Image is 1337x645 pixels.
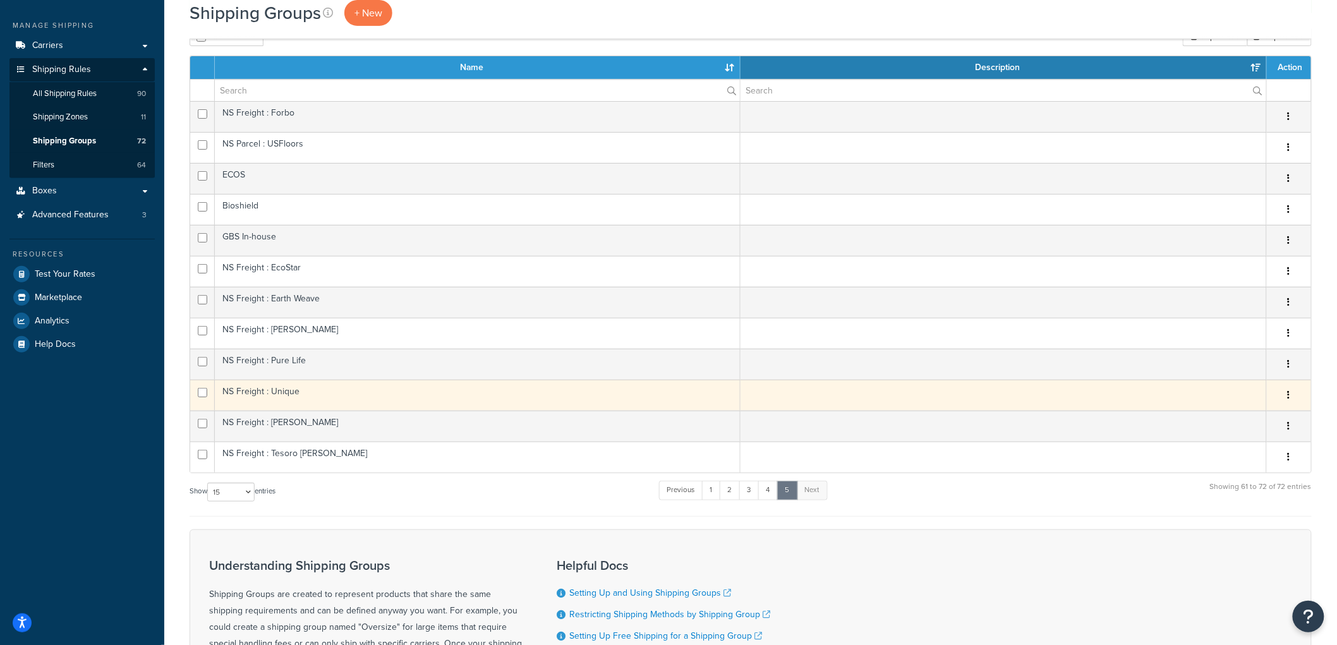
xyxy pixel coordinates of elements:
[9,249,155,260] div: Resources
[9,20,155,31] div: Manage Shipping
[215,349,741,380] td: NS Freight : Pure Life
[9,154,155,177] a: Filters 64
[215,318,741,349] td: NS Freight : [PERSON_NAME]
[9,34,155,57] a: Carriers
[797,481,828,500] a: Next
[209,558,525,572] h3: Understanding Shipping Groups
[9,130,155,153] li: Shipping Groups
[215,225,741,256] td: GBS In-house
[32,64,91,75] span: Shipping Rules
[9,82,155,105] li: All Shipping Rules
[137,88,146,99] span: 90
[215,287,741,318] td: NS Freight : Earth Weave
[215,132,741,163] td: NS Parcel : USFloors
[215,101,741,132] td: NS Freight : Forbo
[35,339,76,350] span: Help Docs
[9,203,155,227] a: Advanced Features 3
[190,1,321,25] h1: Shipping Groups
[9,82,155,105] a: All Shipping Rules 90
[9,130,155,153] a: Shipping Groups 72
[215,194,741,225] td: Bioshield
[137,160,146,171] span: 64
[9,203,155,227] li: Advanced Features
[32,186,57,196] span: Boxes
[1293,601,1324,632] button: Open Resource Center
[1210,479,1312,507] div: Showing 61 to 72 of 72 entries
[9,263,155,286] a: Test Your Rates
[32,40,63,51] span: Carriers
[141,112,146,123] span: 11
[9,154,155,177] li: Filters
[1267,56,1311,79] th: Action
[35,292,82,303] span: Marketplace
[33,112,88,123] span: Shipping Zones
[9,58,155,81] a: Shipping Rules
[9,286,155,309] a: Marketplace
[741,80,1266,101] input: Search
[569,629,762,642] a: Setting Up Free Shipping for a Shipping Group
[9,310,155,332] a: Analytics
[557,558,776,572] h3: Helpful Docs
[9,105,155,129] li: Shipping Zones
[137,136,146,147] span: 72
[9,333,155,356] a: Help Docs
[33,136,96,147] span: Shipping Groups
[215,163,741,194] td: ECOS
[702,481,721,500] a: 1
[720,481,741,500] a: 2
[215,80,740,101] input: Search
[215,442,741,473] td: NS Freight : Tesoro [PERSON_NAME]
[777,481,798,500] a: 5
[569,586,731,600] a: Setting Up and Using Shipping Groups
[207,483,255,502] select: Showentries
[190,483,275,502] label: Show entries
[215,256,741,287] td: NS Freight : EcoStar
[142,210,147,220] span: 3
[32,210,109,220] span: Advanced Features
[215,56,741,79] th: Name: activate to sort column ascending
[33,160,54,171] span: Filters
[354,6,382,20] span: + New
[741,56,1267,79] th: Description: activate to sort column ascending
[35,316,70,327] span: Analytics
[215,411,741,442] td: NS Freight : [PERSON_NAME]
[35,269,95,280] span: Test Your Rates
[739,481,759,500] a: 3
[33,88,97,99] span: All Shipping Rules
[659,481,703,500] a: Previous
[9,179,155,203] a: Boxes
[215,380,741,411] td: NS Freight : Unique
[9,105,155,129] a: Shipping Zones 11
[9,58,155,178] li: Shipping Rules
[758,481,778,500] a: 4
[569,608,770,621] a: Restricting Shipping Methods by Shipping Group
